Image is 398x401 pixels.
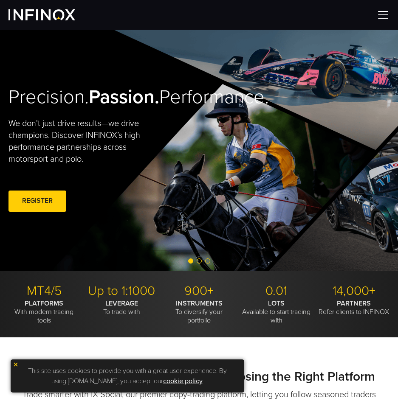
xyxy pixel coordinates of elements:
strong: LOTS [268,299,285,308]
a: REGISTER [8,191,66,211]
strong: INSTRUMENTS [176,299,223,308]
p: With modern trading tools [8,299,79,325]
strong: Choosing the Right Platform [215,369,375,384]
p: Refer clients to INFINOX [319,299,390,316]
p: Up to 1:1000 [86,283,157,299]
span: Go to slide 1 [188,258,193,264]
p: This site uses cookies to provide you with a great user experience. By using [DOMAIN_NAME], you a... [15,364,240,388]
p: 14,000+ [319,283,390,299]
p: To trade with [86,299,157,316]
strong: PLATFORMS [25,299,63,308]
img: yellow close icon [13,362,19,367]
span: Go to slide 2 [197,258,202,264]
p: 0.01 [241,283,312,299]
p: To diversify your portfolio [164,299,234,325]
h2: Precision. Performance. [8,86,180,109]
p: 900+ [164,283,234,299]
p: MT4/5 [8,283,79,299]
strong: Passion. [89,86,159,109]
strong: LEVERAGE [105,299,138,308]
p: Available to start trading with [241,299,312,325]
span: Go to slide 3 [205,258,210,264]
a: cookie policy [163,377,203,385]
strong: PARTNERS [337,299,371,308]
p: We don't just drive results—we drive champions. Discover INFINOX’s high-performance partnerships ... [8,118,146,165]
h2: Empowering Your Trading Journey: [8,369,390,385]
